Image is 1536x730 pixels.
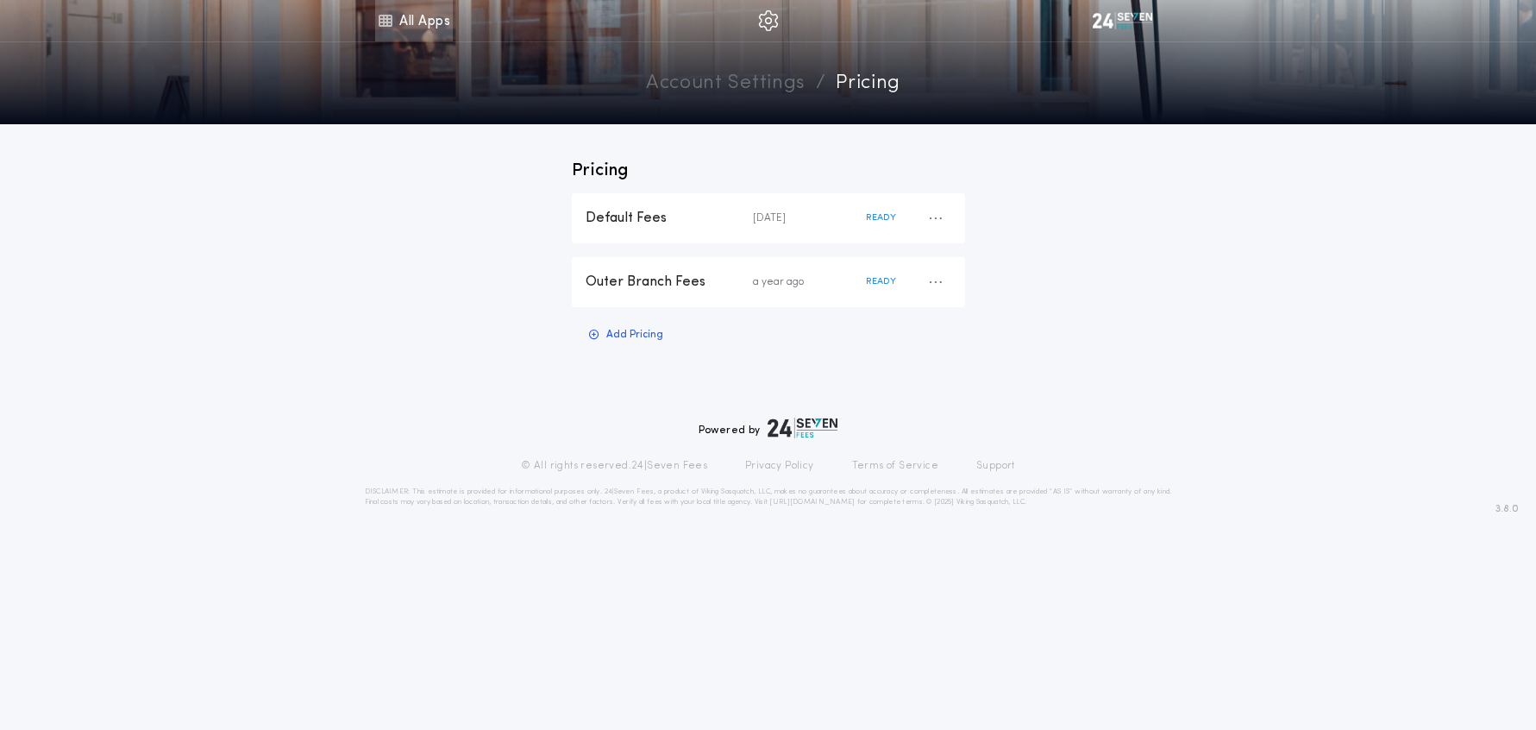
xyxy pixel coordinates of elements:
div: [DATE] [753,211,866,225]
button: Add Pricing [572,321,680,349]
a: Terms of Service [852,459,938,473]
p: DISCLAIMER: This estimate is provided for informational purposes only. 24|Seven Fees, a product o... [365,487,1172,507]
div: Powered by [699,418,838,438]
a: [URL][DOMAIN_NAME] [769,499,855,506]
a: pricing [836,69,900,99]
button: Default Fees[DATE]READY [572,193,965,243]
div: a year ago [753,275,866,289]
span: 3.8.0 [1495,501,1519,517]
a: Account Settings [646,69,806,99]
button: Outer Branch Feesa year agoREADY [572,257,965,307]
p: © All rights reserved. 24|Seven Fees [521,459,707,473]
img: img [758,10,779,31]
a: Support [976,459,1015,473]
p: Pricing [572,159,965,183]
img: vs-icon [1093,12,1152,29]
div: READY [866,275,951,290]
a: Privacy Policy [745,459,814,473]
div: READY [866,211,951,226]
img: logo [768,418,838,438]
div: Default Fees [586,209,753,228]
p: / [816,69,825,99]
div: Outer Branch Fees [586,273,753,292]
